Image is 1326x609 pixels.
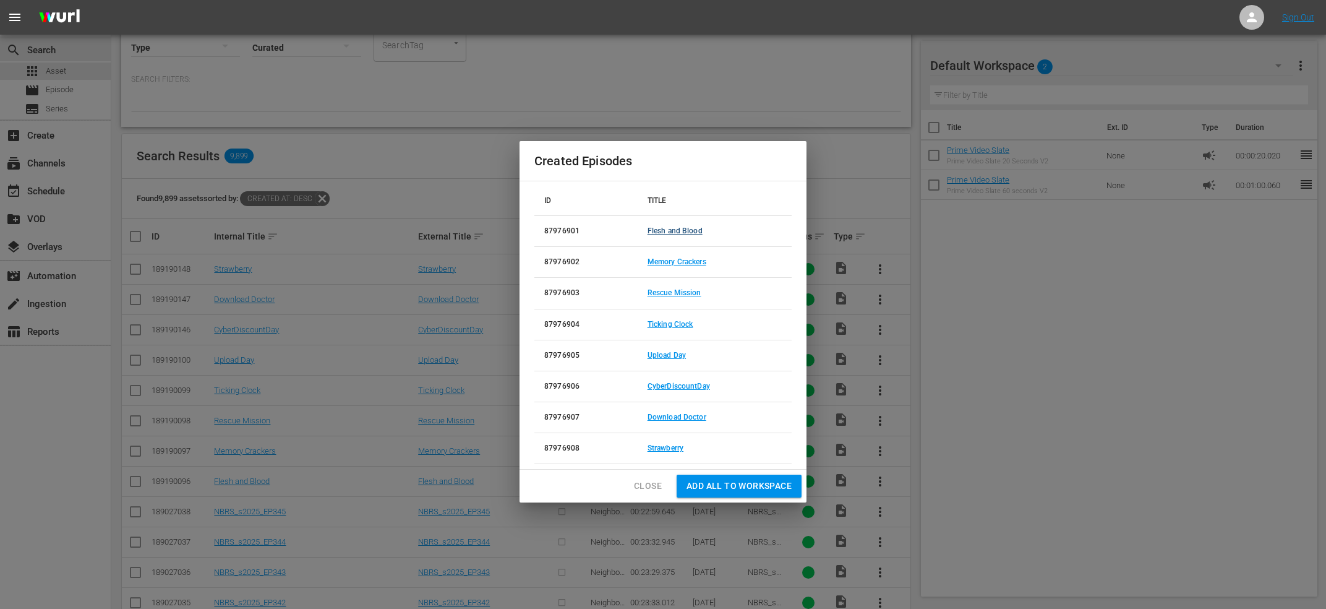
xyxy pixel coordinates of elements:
td: 87976905 [534,340,638,371]
th: TITLE [638,186,792,216]
button: Close [624,475,672,498]
td: 87976901 [534,216,638,247]
a: Download Doctor [648,413,706,421]
a: Flesh and Blood [648,227,703,235]
span: menu [7,10,22,25]
td: 87976907 [534,402,638,433]
a: Sign Out [1282,12,1314,22]
a: Ticking Clock [648,320,693,329]
td: 87976904 [534,309,638,340]
img: ans4CAIJ8jUAAAAAAAAAAAAAAAAAAAAAAAAgQb4GAAAAAAAAAAAAAAAAAAAAAAAAJMjXAAAAAAAAAAAAAAAAAAAAAAAAgAT5G... [30,3,89,32]
a: Memory Crackers [648,257,706,266]
td: 87976902 [534,247,638,278]
button: Add all to Workspace [677,475,802,498]
h2: Created Episodes [534,151,792,171]
td: 87976908 [534,433,638,464]
span: Add all to Workspace [687,478,792,494]
a: Upload Day [648,351,686,360]
a: CyberDiscountDay [648,382,710,391]
td: 87976906 [534,371,638,402]
a: Rescue Mission [648,288,701,297]
span: Close [634,478,662,494]
a: Strawberry [648,444,683,452]
td: 87976903 [534,278,638,309]
th: ID [534,186,638,216]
